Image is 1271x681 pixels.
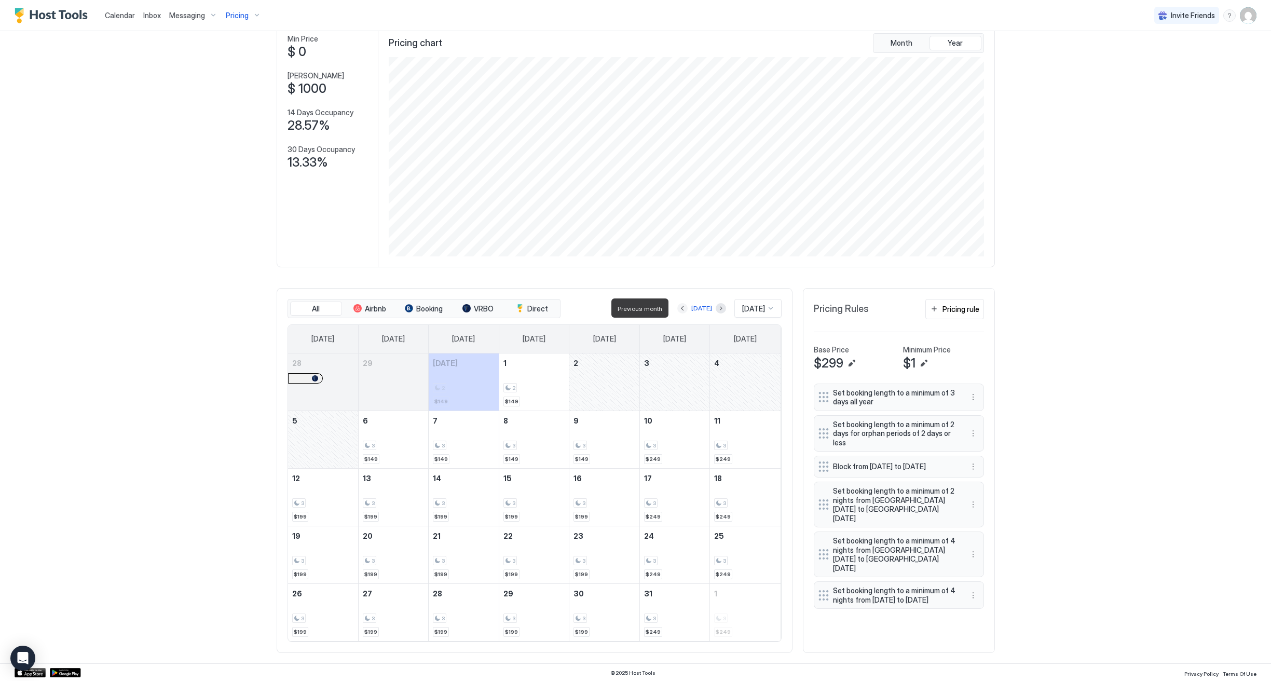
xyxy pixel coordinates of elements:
[429,526,499,583] td: October 21, 2025
[569,584,639,603] a: October 30, 2025
[653,325,696,353] a: Friday
[640,353,710,373] a: October 3, 2025
[967,427,979,440] button: More options
[639,353,710,411] td: October 3, 2025
[814,345,849,355] span: Base Price
[288,299,561,319] div: tab-group
[433,474,441,483] span: 14
[714,359,719,367] span: 4
[639,583,710,641] td: October 31, 2025
[575,513,588,520] span: $199
[618,305,662,312] span: Previous month
[292,532,300,540] span: 19
[372,325,415,353] a: Monday
[723,442,726,449] span: 3
[710,411,781,468] td: October 11, 2025
[288,411,358,430] a: October 5, 2025
[474,304,494,314] span: VRBO
[499,584,569,603] a: October 29, 2025
[503,589,513,598] span: 29
[452,334,475,344] span: [DATE]
[644,359,649,367] span: 3
[434,629,447,635] span: $199
[512,442,515,449] span: 3
[967,460,979,473] div: menu
[948,38,963,48] span: Year
[967,589,979,602] div: menu
[301,615,304,622] span: 3
[359,584,429,603] a: October 27, 2025
[723,500,726,507] span: 3
[382,334,405,344] span: [DATE]
[363,359,373,367] span: 29
[967,498,979,511] div: menu
[363,474,371,483] span: 13
[503,532,513,540] span: 22
[429,583,499,641] td: October 28, 2025
[876,36,927,50] button: Month
[359,411,429,430] a: October 6, 2025
[358,411,429,468] td: October 6, 2025
[833,462,956,471] span: Block from [DATE] to [DATE]
[845,357,858,370] button: Edit
[582,442,585,449] span: 3
[433,416,438,425] span: 7
[288,118,330,133] span: 28.57%
[364,571,377,578] span: $199
[288,44,306,60] span: $ 0
[389,37,442,49] span: Pricing chart
[499,469,569,488] a: October 15, 2025
[1223,9,1236,22] div: menu
[364,629,377,635] span: $199
[429,526,499,546] a: October 21, 2025
[573,359,578,367] span: 2
[503,416,508,425] span: 8
[575,571,588,578] span: $199
[610,670,655,676] span: © 2025 Host Tools
[499,526,569,546] a: October 22, 2025
[967,548,979,561] button: More options
[925,299,984,319] button: Pricing rule
[288,468,359,526] td: October 12, 2025
[640,469,710,488] a: October 17, 2025
[288,34,318,44] span: Min Price
[833,486,956,523] span: Set booking length to a minimum of 2 nights from [GEOGRAPHIC_DATA][DATE] to [GEOGRAPHIC_DATA][DATE]
[710,526,780,546] a: October 25, 2025
[833,388,956,406] span: Set booking length to a minimum of 3 days all year
[15,8,92,23] a: Host Tools Logo
[967,498,979,511] button: More options
[569,411,640,468] td: October 9, 2025
[499,411,569,430] a: October 8, 2025
[677,303,688,314] button: Previous month
[967,427,979,440] div: menu
[505,629,518,635] span: $199
[663,334,686,344] span: [DATE]
[716,456,731,462] span: $249
[930,36,981,50] button: Year
[364,456,378,462] span: $149
[716,513,731,520] span: $249
[358,353,429,411] td: September 29, 2025
[363,416,368,425] span: 6
[646,513,661,520] span: $249
[288,469,358,488] a: October 12, 2025
[105,11,135,20] span: Calendar
[226,11,249,20] span: Pricing
[644,589,652,598] span: 31
[105,10,135,21] a: Calendar
[301,557,304,564] span: 3
[573,474,582,483] span: 16
[583,325,626,353] a: Thursday
[499,353,569,373] a: October 1, 2025
[716,571,731,578] span: $249
[452,302,504,316] button: VRBO
[288,584,358,603] a: October 26, 2025
[833,420,956,447] span: Set booking length to a minimum of 2 days for orphan periods of 2 days or less
[512,325,556,353] a: Wednesday
[359,469,429,488] a: October 13, 2025
[1184,671,1219,677] span: Privacy Policy
[429,469,499,488] a: October 14, 2025
[499,468,569,526] td: October 15, 2025
[358,583,429,641] td: October 27, 2025
[505,398,518,405] span: $149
